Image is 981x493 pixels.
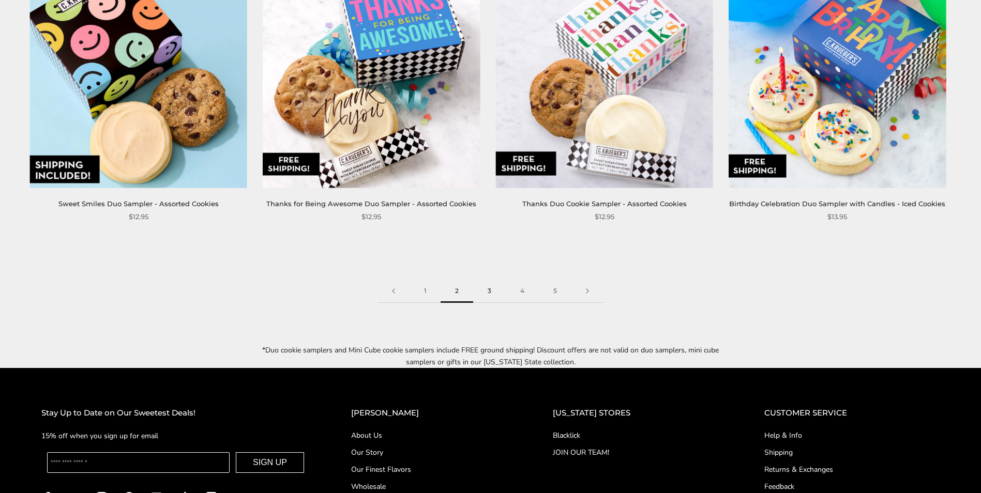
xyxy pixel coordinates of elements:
[506,280,539,303] a: 4
[378,280,410,303] a: Previous page
[410,280,441,303] a: 1
[253,344,729,368] p: *Duo cookie samplers and Mini Cube cookie samplers include FREE ground shipping! Discount offers ...
[539,280,571,303] a: 5
[58,199,219,208] a: Sweet Smiles Duo Sampler - Assorted Cookies
[236,452,304,473] button: SIGN UP
[595,211,614,222] span: $12.95
[351,481,511,492] a: Wholesale
[351,447,511,458] a: Our Story
[827,211,847,222] span: $13.95
[764,447,940,458] a: Shipping
[361,211,381,222] span: $12.95
[764,430,940,441] a: Help & Info
[764,481,940,492] a: Feedback
[571,280,603,303] a: Next page
[473,280,506,303] a: 3
[41,430,310,442] p: 15% off when you sign up for email
[351,430,511,441] a: About Us
[553,447,723,458] a: JOIN OUR TEAM!
[351,464,511,475] a: Our Finest Flavors
[764,407,940,420] h2: CUSTOMER SERVICE
[441,280,473,303] span: 2
[266,199,476,208] a: Thanks for Being Awesome Duo Sampler - Assorted Cookies
[47,452,230,473] input: Enter your email
[729,199,945,208] a: Birthday Celebration Duo Sampler with Candles - Iced Cookies
[553,430,723,441] a: Blacklick
[351,407,511,420] h2: [PERSON_NAME]
[8,454,107,485] iframe: Sign Up via Text for Offers
[129,211,148,222] span: $12.95
[41,407,310,420] h2: Stay Up to Date on Our Sweetest Deals!
[522,199,687,208] a: Thanks Duo Cookie Sampler - Assorted Cookies
[764,464,940,475] a: Returns & Exchanges
[553,407,723,420] h2: [US_STATE] STORES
